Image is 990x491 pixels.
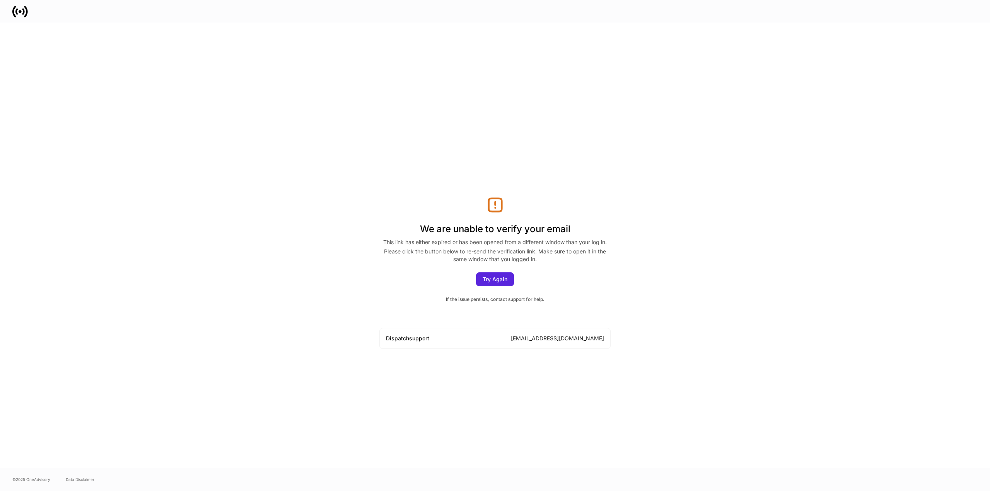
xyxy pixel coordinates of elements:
[379,214,611,238] h1: We are unable to verify your email
[476,272,514,286] button: Try Again
[379,248,611,263] div: Please click the button below to re-send the verification link. Make sure to open it in the same ...
[66,476,94,483] a: Data Disclaimer
[12,476,50,483] span: © 2025 OneAdvisory
[379,296,611,303] div: If the issue persists, contact support for help.
[386,335,429,342] div: Dispatch support
[379,238,611,248] div: This link has either expired or has been opened from a different window than your log in.
[511,335,604,341] a: [EMAIL_ADDRESS][DOMAIN_NAME]
[483,277,507,282] div: Try Again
